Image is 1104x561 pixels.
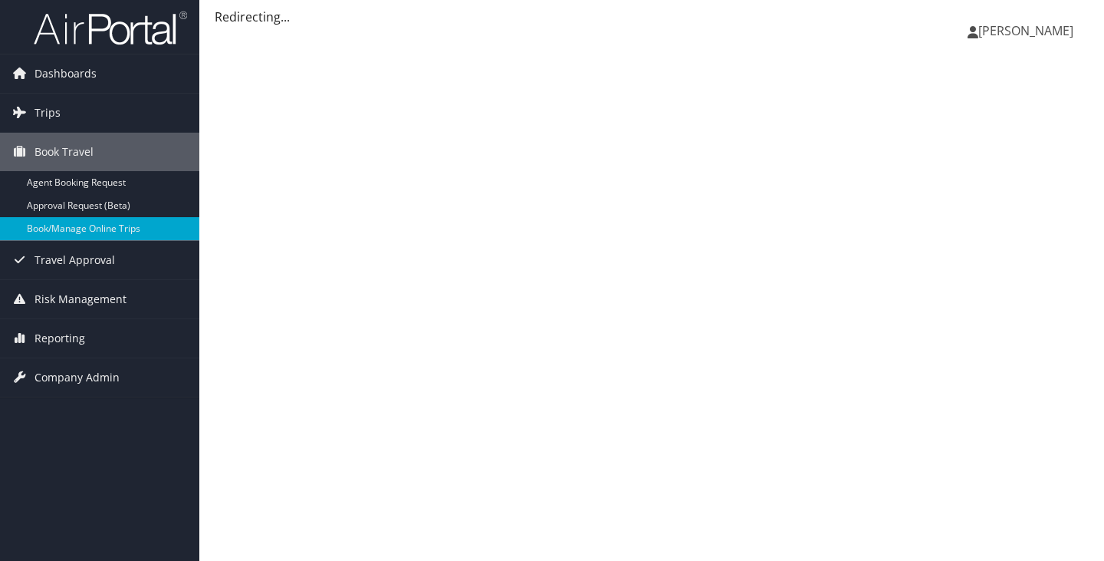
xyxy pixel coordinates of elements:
[968,8,1089,54] a: [PERSON_NAME]
[215,8,1089,26] div: Redirecting...
[34,133,94,171] span: Book Travel
[978,22,1073,39] span: [PERSON_NAME]
[34,10,187,46] img: airportal-logo.png
[34,358,120,397] span: Company Admin
[34,94,61,132] span: Trips
[34,54,97,93] span: Dashboards
[34,319,85,358] span: Reporting
[34,241,115,279] span: Travel Approval
[34,280,127,318] span: Risk Management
